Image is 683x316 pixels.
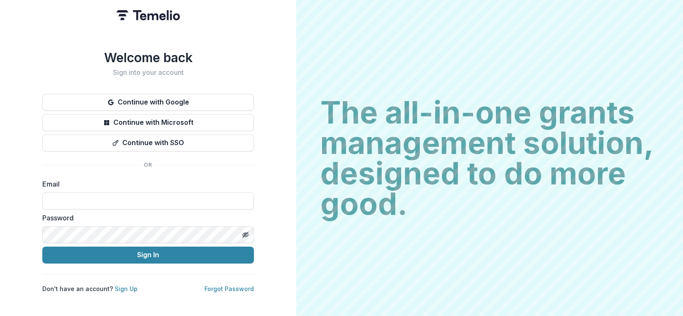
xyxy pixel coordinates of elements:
[42,114,254,131] button: Continue with Microsoft
[42,247,254,264] button: Sign In
[116,10,180,20] img: Temelio
[42,50,254,65] h1: Welcome back
[42,94,254,111] button: Continue with Google
[42,284,138,293] p: Don't have an account?
[42,135,254,151] button: Continue with SSO
[239,228,252,242] button: Toggle password visibility
[204,285,254,292] a: Forgot Password
[115,285,138,292] a: Sign Up
[42,213,249,223] label: Password
[42,69,254,77] h2: Sign into your account
[42,179,249,189] label: Email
